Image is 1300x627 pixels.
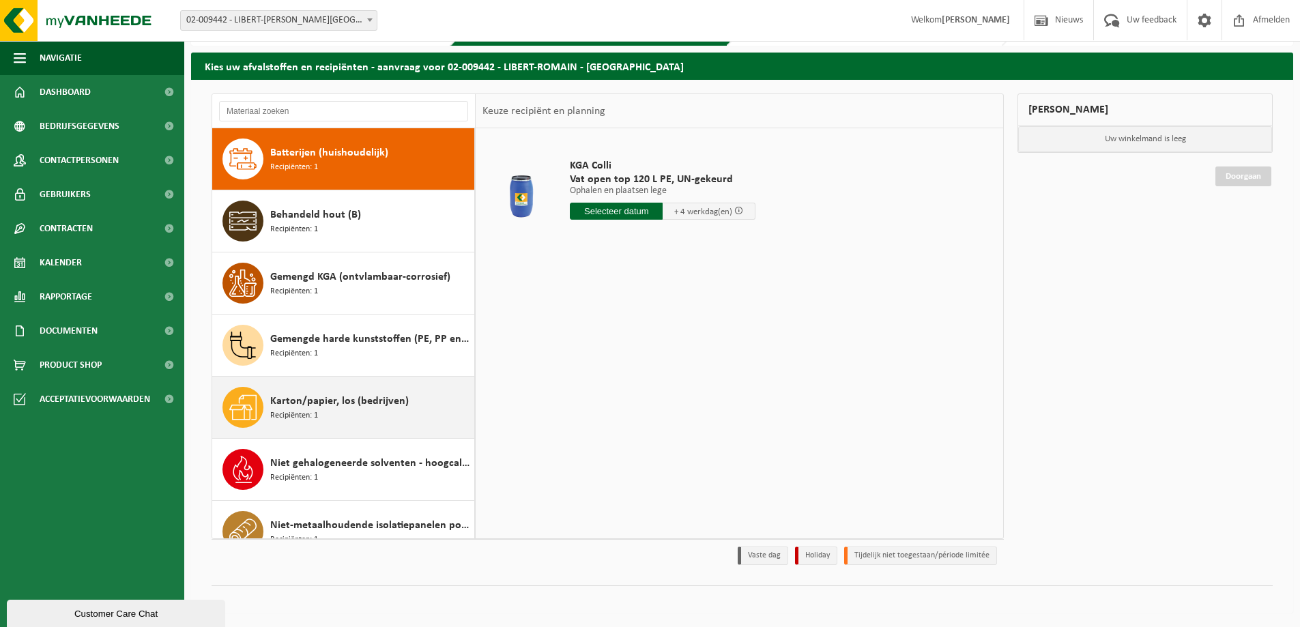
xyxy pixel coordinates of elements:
[181,11,377,30] span: 02-009442 - LIBERT-ROMAIN - OUDENAARDE
[570,203,663,220] input: Selecteer datum
[270,145,388,161] span: Batterijen (huishoudelijk)
[476,94,612,128] div: Keuze recipiënt en planning
[219,101,468,121] input: Materiaal zoeken
[795,546,837,565] li: Holiday
[270,471,318,484] span: Recipiënten: 1
[570,186,755,196] p: Ophalen en plaatsen lege
[40,280,92,314] span: Rapportage
[270,393,409,409] span: Karton/papier, los (bedrijven)
[40,143,119,177] span: Contactpersonen
[1018,126,1272,152] p: Uw winkelmand is leeg
[180,10,377,31] span: 02-009442 - LIBERT-ROMAIN - OUDENAARDE
[270,347,318,360] span: Recipiënten: 1
[40,348,102,382] span: Product Shop
[212,190,475,252] button: Behandeld hout (B) Recipiënten: 1
[942,15,1010,25] strong: [PERSON_NAME]
[40,246,82,280] span: Kalender
[570,173,755,186] span: Vat open top 120 L PE, UN-gekeurd
[270,285,318,298] span: Recipiënten: 1
[212,377,475,439] button: Karton/papier, los (bedrijven) Recipiënten: 1
[40,109,119,143] span: Bedrijfsgegevens
[270,223,318,236] span: Recipiënten: 1
[212,128,475,190] button: Batterijen (huishoudelijk) Recipiënten: 1
[270,269,450,285] span: Gemengd KGA (ontvlambaar-corrosief)
[7,597,228,627] iframe: chat widget
[40,177,91,212] span: Gebruikers
[570,159,755,173] span: KGA Colli
[270,534,318,546] span: Recipiënten: 1
[844,546,997,565] li: Tijdelijk niet toegestaan/période limitée
[270,455,471,471] span: Niet gehalogeneerde solventen - hoogcalorisch in kleinverpakking
[1017,93,1273,126] div: [PERSON_NAME]
[270,331,471,347] span: Gemengde harde kunststoffen (PE, PP en PVC), recycleerbaar (industrieel)
[738,546,788,565] li: Vaste dag
[270,161,318,174] span: Recipiënten: 1
[270,517,471,534] span: Niet-metaalhoudende isolatiepanelen polyurethaan (PU)
[270,409,318,422] span: Recipiënten: 1
[40,314,98,348] span: Documenten
[212,439,475,501] button: Niet gehalogeneerde solventen - hoogcalorisch in kleinverpakking Recipiënten: 1
[40,41,82,75] span: Navigatie
[212,252,475,315] button: Gemengd KGA (ontvlambaar-corrosief) Recipiënten: 1
[40,212,93,246] span: Contracten
[212,315,475,377] button: Gemengde harde kunststoffen (PE, PP en PVC), recycleerbaar (industrieel) Recipiënten: 1
[270,207,361,223] span: Behandeld hout (B)
[674,207,732,216] span: + 4 werkdag(en)
[40,382,150,416] span: Acceptatievoorwaarden
[191,53,1293,79] h2: Kies uw afvalstoffen en recipiënten - aanvraag voor 02-009442 - LIBERT-ROMAIN - [GEOGRAPHIC_DATA]
[1215,166,1271,186] a: Doorgaan
[40,75,91,109] span: Dashboard
[212,501,475,563] button: Niet-metaalhoudende isolatiepanelen polyurethaan (PU) Recipiënten: 1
